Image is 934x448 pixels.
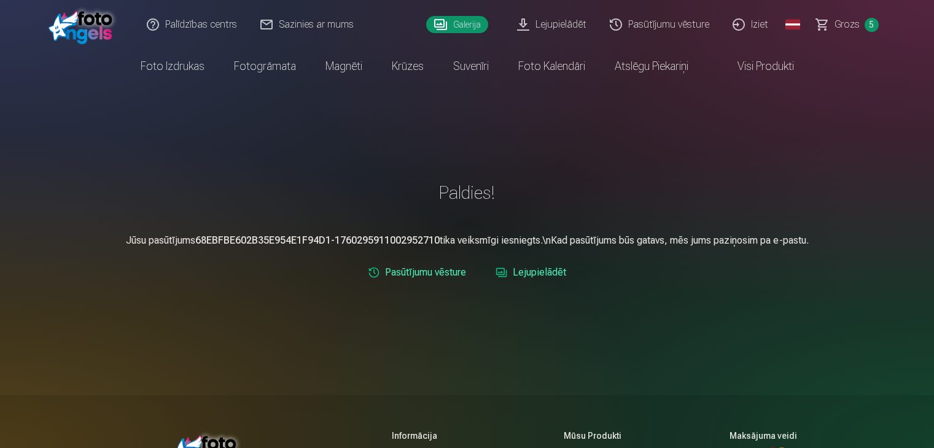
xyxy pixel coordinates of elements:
[311,49,377,83] a: Magnēti
[49,5,119,44] img: /fa1
[438,49,504,83] a: Suvenīri
[195,234,440,246] b: 68EBFBE602B35E954E1F94D1-1760295911002952710
[109,182,826,204] h1: Paldies!
[126,49,219,83] a: Foto izdrukas
[703,49,809,83] a: Visi produkti
[865,18,879,32] span: 5
[564,430,628,442] h5: Mūsu produkti
[504,49,600,83] a: Foto kalendāri
[491,260,571,285] a: Lejupielādēt
[392,430,463,442] h5: Informācija
[426,16,488,33] a: Galerija
[363,260,471,285] a: Pasūtījumu vēsture
[730,430,797,442] h5: Maksājuma veidi
[835,17,860,32] span: Grozs
[109,233,826,248] p: Jūsu pasūtījums tika veiksmīgi iesniegts.\nKad pasūtījums būs gatavs, mēs jums paziņosim pa e-pastu.
[219,49,311,83] a: Fotogrāmata
[600,49,703,83] a: Atslēgu piekariņi
[377,49,438,83] a: Krūzes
